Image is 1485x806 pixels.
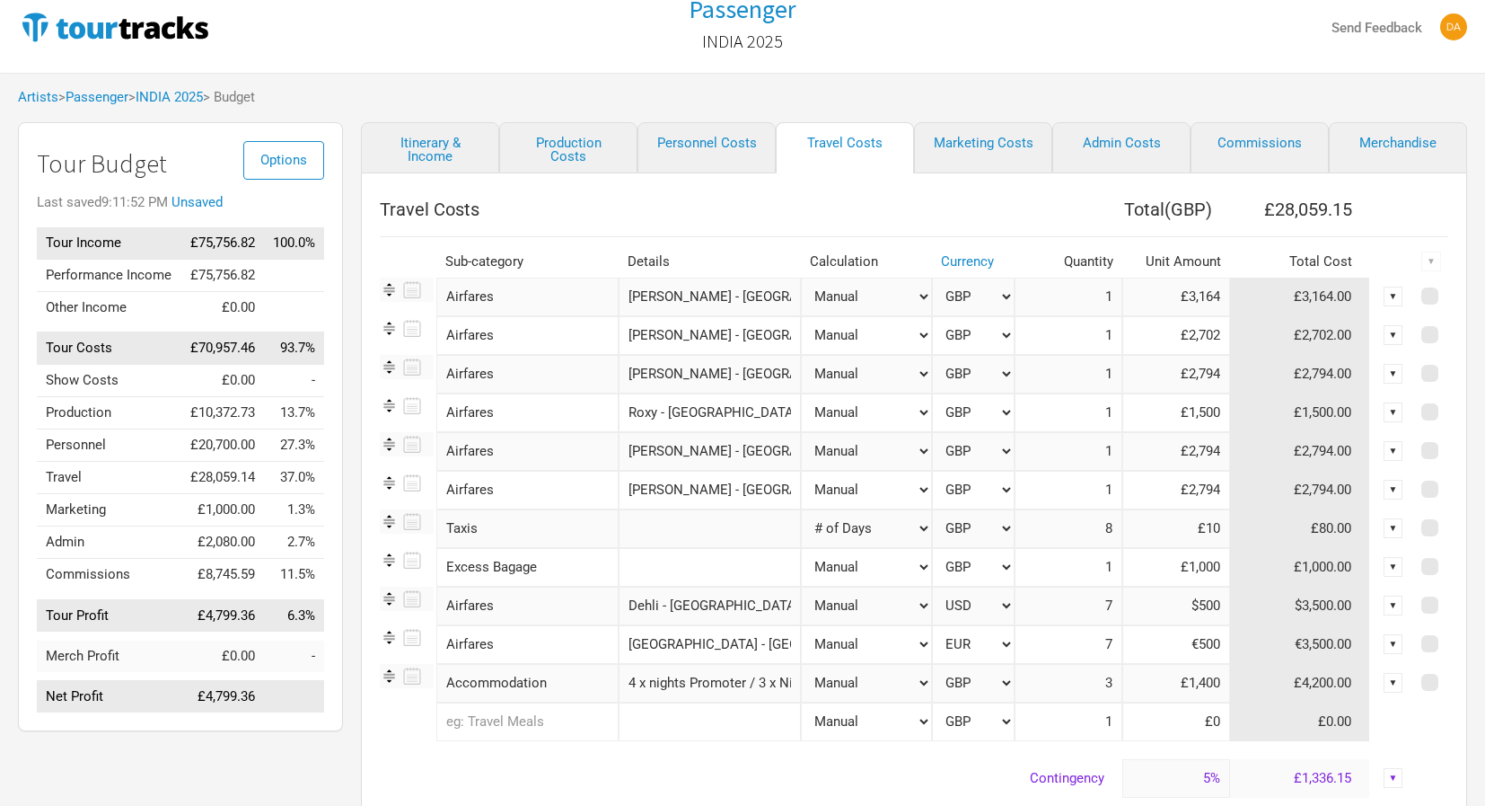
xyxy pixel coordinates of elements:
td: £0.00 [181,641,264,672]
td: Production as % of Tour Income [264,397,324,430]
td: Tour Income [37,227,181,260]
th: Sub-category [436,246,619,278]
input: Jonathan L - London - Dehli [619,471,801,509]
img: Re-order [380,280,399,299]
td: £2,794.00 [1230,432,1370,471]
td: £1,500.00 [1230,394,1370,432]
input: 4 x nights Promoter / 3 x Nights Passenger - 200 GBP per room / night [619,664,801,703]
img: TourTracks [18,9,212,45]
td: Other Income as % of Tour Income [264,291,324,323]
input: eg: Travel Meals [436,703,619,741]
strong: Send Feedback [1331,20,1422,36]
a: Commissions [1191,122,1329,173]
input: Dehli - Mumbai [619,587,801,625]
img: Re-order [380,358,399,376]
div: Airfares [436,278,619,316]
td: Show Costs [37,365,181,397]
td: £4,200.00 [1230,664,1370,703]
input: Roxy - Paris to Dehli [619,394,801,432]
td: Personnel as % of Tour Income [264,430,324,462]
img: Re-order [380,474,399,492]
td: Tour Profit as % of Tour Income [264,599,324,632]
img: Re-order [380,396,399,415]
td: £10,372.73 [181,397,264,430]
td: £75,756.82 [181,259,264,291]
td: Tour Costs [37,332,181,365]
input: Chris v - London - Delhi [619,432,801,471]
td: Commissions [37,559,181,591]
div: Airfares [436,471,619,509]
button: Options [243,141,324,180]
input: Mumbai - Bengalore [619,625,801,664]
a: INDIA 2025 [702,22,783,60]
a: Itinerary & Income [361,122,499,173]
a: Production Costs [499,122,637,173]
input: Dan M - Sydney to Delhi - Bengalore - Sydney [619,278,801,316]
td: Admin as % of Tour Income [264,527,324,559]
a: INDIA 2025 [136,89,203,105]
td: £80.00 [1230,509,1370,548]
td: Marketing [37,494,181,527]
td: Tour Profit [37,599,181,632]
img: Re-order [380,628,399,647]
td: £0.00 [181,291,264,323]
td: Commissions as % of Tour Income [264,559,324,591]
span: Travel Costs [380,199,479,220]
td: Net Profit as % of Tour Income [264,681,324,713]
td: £75,756.82 [181,227,264,260]
td: £20,700.00 [181,430,264,462]
div: Airfares [436,587,619,625]
div: ▼ [1384,403,1403,422]
td: Merch Profit as % of Tour Income [264,641,324,672]
td: £2,702.00 [1230,316,1370,355]
div: ▼ [1384,518,1403,538]
div: Last saved 9:11:52 PM [37,196,324,209]
div: ▼ [1384,287,1403,306]
td: Tour Costs as % of Tour Income [264,332,324,365]
a: Artists [18,89,58,105]
td: £70,957.46 [181,332,264,365]
div: ▼ [1384,768,1403,788]
img: Re-order [380,435,399,454]
td: £1,000.00 [181,494,264,527]
a: Currency [941,253,994,270]
td: £8,745.59 [181,559,264,591]
div: ▼ [1384,480,1403,500]
div: ▼ [1384,634,1403,654]
img: Re-order [380,589,399,608]
td: Performance Income [37,259,181,291]
div: Airfares [436,394,619,432]
td: Travel as % of Tour Income [264,462,324,494]
div: Airfares [436,355,619,394]
div: ▼ [1384,673,1403,693]
td: £4,799.36 [181,681,264,713]
a: Personnel Costs [637,122,776,173]
td: Marketing as % of Tour Income [264,494,324,527]
td: Performance Income as % of Tour Income [264,259,324,291]
td: £2,080.00 [181,527,264,559]
img: Re-order [380,319,399,338]
span: > Budget [203,91,255,104]
td: £2,794.00 [1230,471,1370,509]
td: £4,799.36 [181,599,264,632]
td: Production [37,397,181,430]
h1: Tour Budget [37,150,324,178]
div: Accommodation [436,664,619,703]
a: Unsaved [171,194,223,210]
th: Calculation [801,246,932,278]
td: £1,000.00 [1230,548,1370,587]
td: Show Costs as % of Tour Income [264,365,324,397]
div: ▼ [1384,325,1403,345]
td: $3,500.00 [1230,587,1370,625]
div: ▼ [1384,364,1403,384]
img: Re-order [380,667,399,686]
td: Personnel [37,430,181,462]
td: £2,794.00 [1230,355,1370,394]
div: Airfares [436,316,619,355]
a: Passenger [66,89,128,105]
div: Airfares [436,432,619,471]
div: ▼ [1421,252,1441,271]
td: €3,500.00 [1230,625,1370,664]
td: £0.00 [1230,703,1370,741]
a: Travel Costs [776,122,914,173]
